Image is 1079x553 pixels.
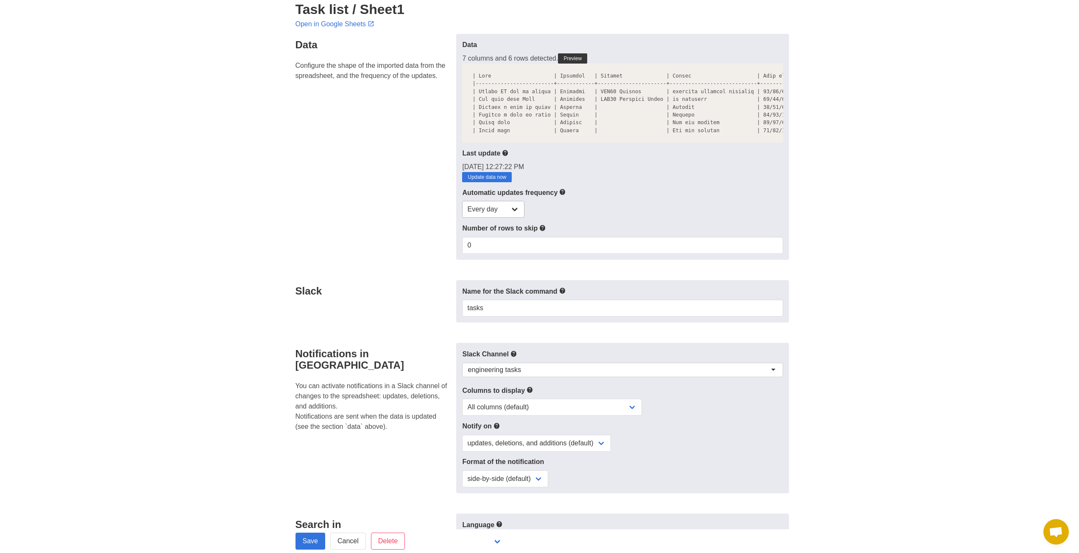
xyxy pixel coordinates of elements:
a: Open in Google Sheets [296,20,376,28]
h4: Notifications in [GEOGRAPHIC_DATA] [296,348,452,371]
p: You can activate notifications in a Slack channel of changes to the spreadsheet: updates, deletio... [296,381,452,432]
a: Update data now [462,172,512,182]
label: Slack Channel [462,349,783,359]
span: [DATE] 12:27:22 PM [462,163,524,170]
label: Last update [462,148,783,158]
h4: Search in [GEOGRAPHIC_DATA] [296,519,452,542]
div: 7 columns and 6 rows detected. [462,53,783,143]
p: Configure the shape of the imported data from the spreadsheet, and the frequency of the updates. [296,61,452,81]
div: engineering tasks [468,366,521,374]
input: Text input [462,300,783,317]
h4: Slack [296,285,452,297]
label: Columns to display [462,385,783,396]
a: Cancel [330,533,366,550]
label: Number of rows to skip [462,223,783,233]
h4: Data [296,39,452,50]
input: Delete [371,533,405,550]
pre: | Lore | Ipsumdol | Sitamet | Consec | Adip elitse | Doe temp | Incididun | |--------------------... [462,64,783,143]
h2: Task list / Sheet1 [296,2,784,17]
input: Save [296,533,325,550]
label: Data [462,40,783,50]
label: Name for the Slack command [462,286,783,297]
label: Automatic updates frequency [462,187,783,198]
a: Preview [558,53,587,64]
label: Language [462,520,783,530]
label: Notify on [462,421,783,431]
label: Format of the notification [462,457,783,467]
div: Open chat [1043,519,1069,545]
